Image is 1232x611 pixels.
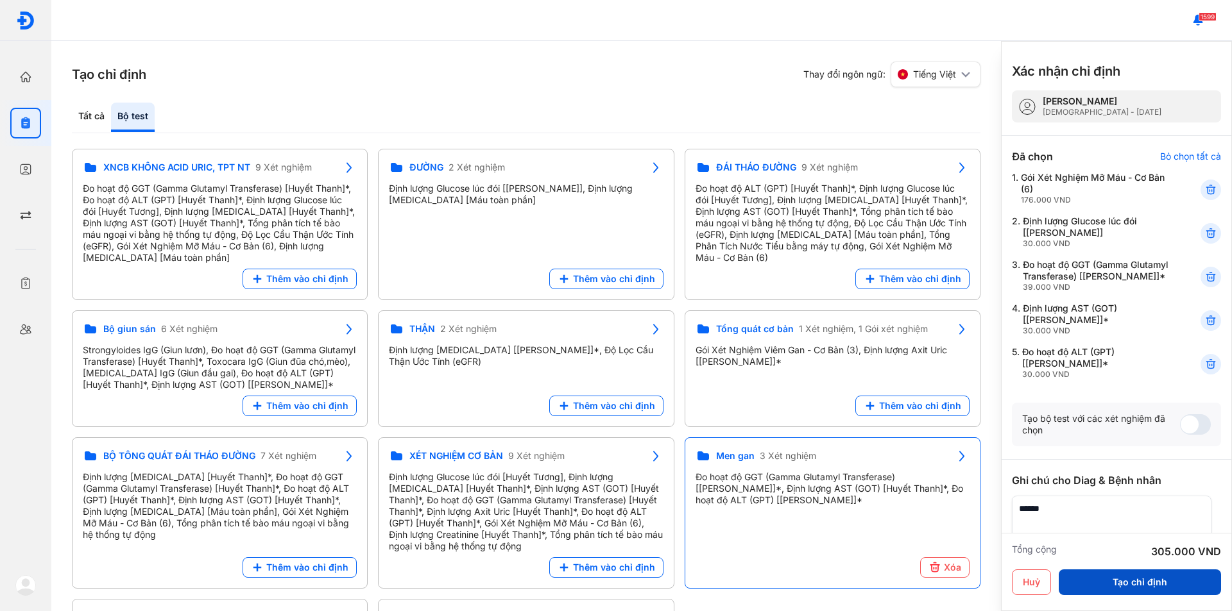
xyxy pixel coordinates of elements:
[83,344,357,390] div: Strongyloides IgG (Giun lươn), Đo hoạt độ GGT (Gamma Glutamyl Transferase) [Huyết Thanh]*, Toxoca...
[879,273,961,285] span: Thêm vào chỉ định
[716,450,755,462] span: Men gan
[409,323,435,335] span: THẬN
[161,323,218,335] span: 6 Xét nghiệm
[389,344,663,367] div: Định lượng [MEDICAL_DATA] [[PERSON_NAME]]*, Độ Lọc Cầu Thận Ước Tính (eGFR)
[1199,12,1217,21] span: 1599
[1023,239,1169,249] div: 30.000 VND
[696,344,970,367] div: Gói Xét Nghiệm Viêm Gan - Cơ Bản (3), Định lượng Axit Uric [[PERSON_NAME]]*
[1012,172,1169,205] div: 1.
[855,396,970,416] button: Thêm vào chỉ định
[716,323,794,335] span: Tổng quát cơ bản
[1023,326,1169,336] div: 30.000 VND
[1012,149,1053,164] div: Đã chọn
[103,323,156,335] span: Bộ giun sán
[1023,215,1169,249] div: Định lượng Glucose lúc đói [[PERSON_NAME]]
[255,162,312,173] span: 9 Xét nghiệm
[1160,151,1221,162] div: Bỏ chọn tất cả
[573,400,655,412] span: Thêm vào chỉ định
[696,471,970,506] div: Đo hoạt độ GGT (Gamma Glutamyl Transferase) [[PERSON_NAME]]*, Định lượng AST (GOT) [Huyết Thanh]*...
[15,575,36,596] img: logo
[1151,544,1221,559] div: 305.000 VND
[266,400,348,412] span: Thêm vào chỉ định
[72,65,146,83] h3: Tạo chỉ định
[243,557,357,578] button: Thêm vào chỉ định
[72,103,111,132] div: Tất cả
[1021,195,1169,205] div: 176.000 VND
[803,62,980,87] div: Thay đổi ngôn ngữ:
[1012,259,1169,292] div: 3.
[243,269,357,289] button: Thêm vào chỉ định
[944,562,961,573] span: Xóa
[1059,569,1221,595] button: Tạo chỉ định
[1012,346,1169,380] div: 5.
[508,450,565,462] span: 9 Xét nghiệm
[389,183,663,206] div: Định lượng Glucose lúc đói [[PERSON_NAME]], Định lượng [MEDICAL_DATA] [Máu toàn phần]
[103,450,255,462] span: BỘ TỔNG QUÁT ĐÁI THÁO ĐƯỜNG
[1043,107,1161,117] div: [DEMOGRAPHIC_DATA] - [DATE]
[1023,303,1169,336] div: Định lượng AST (GOT) [[PERSON_NAME]]*
[1012,569,1051,595] button: Huỷ
[1023,282,1169,292] div: 39.000 VND
[549,269,663,289] button: Thêm vào chỉ định
[801,162,858,173] span: 9 Xét nghiệm
[1023,259,1169,292] div: Đo hoạt độ GGT (Gamma Glutamyl Transferase) [[PERSON_NAME]]*
[549,557,663,578] button: Thêm vào chỉ định
[920,557,970,578] button: Xóa
[111,103,155,132] div: Bộ test
[1012,303,1169,336] div: 4.
[760,450,816,462] span: 3 Xét nghiệm
[83,471,357,540] div: Định lượng [MEDICAL_DATA] [Huyết Thanh]*, Đo hoạt độ GGT (Gamma Glutamyl Transferase) [Huyết Than...
[1022,369,1169,380] div: 30.000 VND
[1012,544,1057,559] div: Tổng cộng
[449,162,505,173] span: 2 Xét nghiệm
[799,323,928,335] span: 1 Xét nghiệm, 1 Gói xét nghiệm
[266,562,348,573] span: Thêm vào chỉ định
[913,69,956,80] span: Tiếng Việt
[103,162,250,173] span: XNCB KHÔNG ACID URIC, TPT NT
[1022,346,1169,380] div: Đo hoạt độ ALT (GPT) [[PERSON_NAME]]*
[716,162,796,173] span: ĐÁI THÁO ĐƯỜNG
[1012,62,1120,80] h3: Xác nhận chỉ định
[16,11,35,30] img: logo
[261,450,316,462] span: 7 Xét nghiệm
[855,269,970,289] button: Thêm vào chỉ định
[879,400,961,412] span: Thêm vào chỉ định
[409,162,443,173] span: ĐƯỜNG
[440,323,497,335] span: 2 Xét nghiệm
[1012,473,1221,488] div: Ghi chú cho Diag & Bệnh nhân
[1022,413,1180,436] div: Tạo bộ test với các xét nghiệm đã chọn
[389,471,663,552] div: Định lượng Glucose lúc đói [Huyết Tương], Định lượng [MEDICAL_DATA] [Huyết Thanh]*, Định lượng AS...
[1043,96,1161,107] div: [PERSON_NAME]
[573,562,655,573] span: Thêm vào chỉ định
[1012,215,1169,249] div: 2.
[266,273,348,285] span: Thêm vào chỉ định
[83,183,357,264] div: Đo hoạt độ GGT (Gamma Glutamyl Transferase) [Huyết Thanh]*, Đo hoạt độ ALT (GPT) [Huyết Thanh]*, ...
[573,273,655,285] span: Thêm vào chỉ định
[409,450,503,462] span: XÉT NGHIỆM CƠ BẢN
[696,183,970,264] div: Đo hoạt độ ALT (GPT) [Huyết Thanh]*, Định lượng Glucose lúc đói [Huyết Tương], Định lượng [MEDICA...
[549,396,663,416] button: Thêm vào chỉ định
[243,396,357,416] button: Thêm vào chỉ định
[1021,172,1169,205] div: Gói Xét Nghiệm Mỡ Máu - Cơ Bản (6)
